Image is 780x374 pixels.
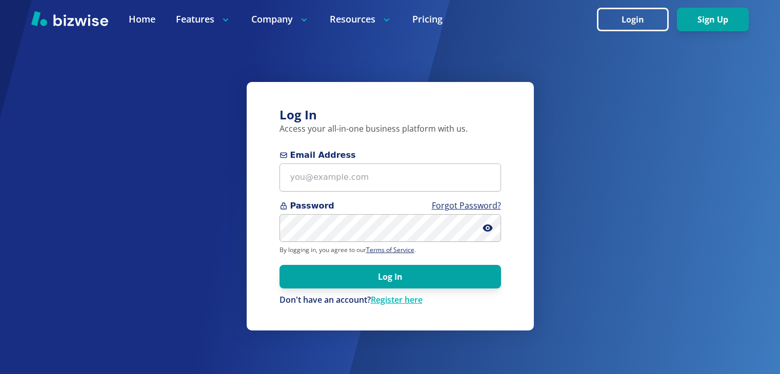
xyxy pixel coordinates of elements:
span: Password [279,200,501,212]
a: Terms of Service [366,245,414,254]
p: Features [176,13,231,26]
a: Login [597,15,677,25]
span: Email Address [279,149,501,161]
h3: Log In [279,107,501,123]
button: Sign Up [677,8,749,31]
p: Company [251,13,309,26]
a: Sign Up [677,15,749,25]
a: Pricing [412,13,443,26]
p: Access your all-in-one business platform with us. [279,123,501,135]
button: Login [597,8,669,31]
img: Bizwise Logo [31,11,108,26]
a: Register here [371,294,423,305]
input: you@example.com [279,163,501,192]
a: Forgot Password? [432,200,501,211]
p: By logging in, you agree to our . [279,246,501,254]
p: Don't have an account? [279,295,501,306]
p: Resources [330,13,392,26]
div: Don't have an account?Register here [279,295,501,306]
button: Log In [279,265,501,288]
a: Home [129,13,155,26]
